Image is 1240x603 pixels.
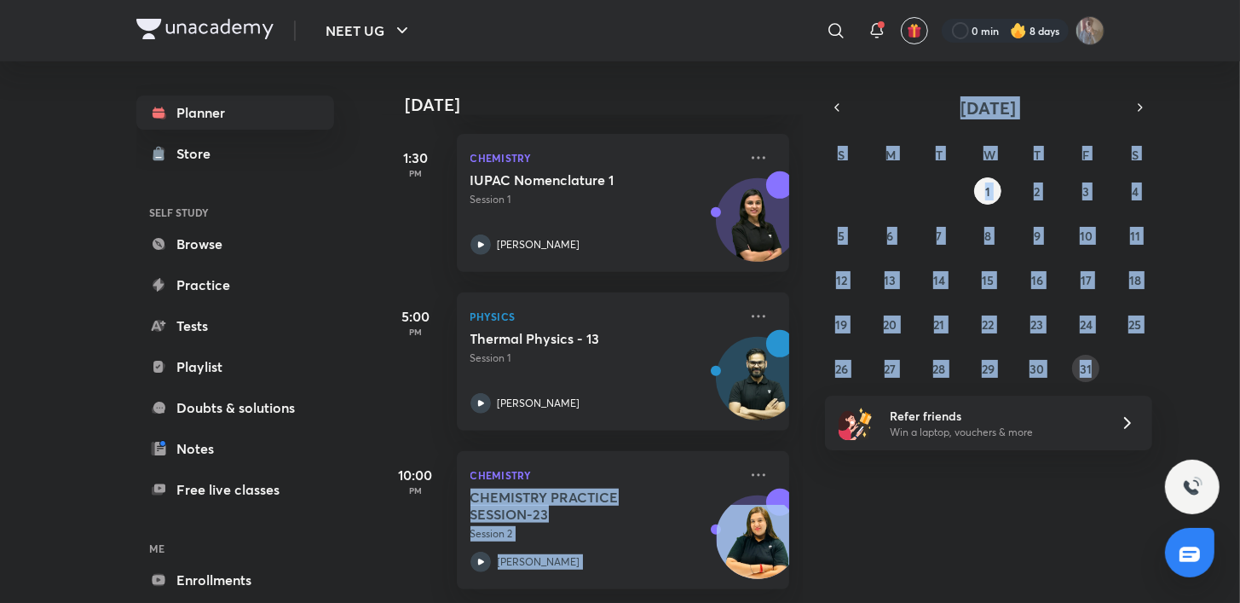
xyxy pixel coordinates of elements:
abbr: October 5, 2025 [838,228,845,244]
h5: 5:00 [382,306,450,327]
img: shubhanshu yadav [1076,16,1104,45]
button: October 21, 2025 [926,310,953,338]
abbr: October 31, 2025 [1080,361,1092,377]
abbr: October 29, 2025 [982,361,995,377]
h6: ME [136,534,334,563]
abbr: October 9, 2025 [1034,228,1041,244]
button: October 30, 2025 [1024,355,1051,382]
button: October 10, 2025 [1072,222,1099,249]
button: October 23, 2025 [1024,310,1051,338]
abbr: October 4, 2025 [1132,183,1139,200]
p: [PERSON_NAME] [498,396,580,411]
span: [DATE] [960,96,1016,119]
abbr: October 11, 2025 [1130,228,1140,244]
abbr: October 20, 2025 [884,316,897,333]
button: avatar [901,17,928,44]
abbr: Monday [886,147,897,163]
h5: 1:30 [382,148,450,168]
abbr: October 16, 2025 [1031,272,1043,288]
button: October 11, 2025 [1122,222,1149,249]
abbr: October 18, 2025 [1129,272,1141,288]
button: October 15, 2025 [974,266,1001,293]
h5: IUPAC Nomenclature 1 [470,171,683,188]
abbr: October 2, 2025 [1034,183,1040,200]
button: October 4, 2025 [1122,177,1149,205]
p: Chemistry [470,148,738,168]
p: Win a laptop, vouchers & more [890,425,1099,440]
p: PM [382,327,450,337]
abbr: October 26, 2025 [835,361,848,377]
abbr: Tuesday [936,147,943,163]
abbr: October 19, 2025 [835,316,847,333]
abbr: October 8, 2025 [984,228,991,244]
button: October 12, 2025 [828,266,855,293]
abbr: October 6, 2025 [887,228,894,244]
abbr: October 12, 2025 [836,272,847,288]
p: [PERSON_NAME] [498,554,580,570]
button: NEET UG [316,14,423,48]
a: Browse [136,227,334,261]
h6: Refer friends [890,407,1099,425]
button: October 14, 2025 [926,266,953,293]
a: Playlist [136,350,334,384]
abbr: October 3, 2025 [1082,183,1089,200]
abbr: Thursday [1034,147,1041,163]
abbr: October 25, 2025 [1128,316,1141,333]
button: October 7, 2025 [926,222,953,249]
img: Avatar [717,188,799,270]
img: referral [839,406,873,440]
button: October 3, 2025 [1072,177,1099,205]
abbr: October 27, 2025 [885,361,897,377]
button: October 31, 2025 [1072,355,1099,382]
abbr: October 30, 2025 [1029,361,1044,377]
button: October 22, 2025 [974,310,1001,338]
button: October 17, 2025 [1072,266,1099,293]
button: October 29, 2025 [974,355,1001,382]
button: October 19, 2025 [828,310,855,338]
button: October 2, 2025 [1024,177,1051,205]
abbr: October 17, 2025 [1081,272,1092,288]
a: Store [136,136,334,171]
abbr: Wednesday [983,147,995,163]
abbr: October 22, 2025 [982,316,994,333]
button: October 28, 2025 [926,355,953,382]
a: Free live classes [136,473,334,507]
img: Company Logo [136,19,274,39]
p: Session 2 [470,526,738,542]
img: Avatar [717,346,799,428]
img: Avatar [717,505,799,587]
button: October 25, 2025 [1122,310,1149,338]
button: October 26, 2025 [828,355,855,382]
img: ttu [1182,477,1203,497]
abbr: October 24, 2025 [1080,316,1093,333]
button: [DATE] [849,96,1128,119]
abbr: October 7, 2025 [937,228,943,244]
a: Practice [136,268,334,302]
button: October 20, 2025 [877,310,904,338]
button: October 27, 2025 [877,355,904,382]
abbr: October 13, 2025 [885,272,897,288]
p: Session 1 [470,351,738,366]
p: [PERSON_NAME] [498,237,580,252]
a: Notes [136,432,334,466]
abbr: October 15, 2025 [982,272,994,288]
h4: [DATE] [406,95,806,115]
a: Doubts & solutions [136,391,334,425]
div: Store [177,143,222,164]
button: October 1, 2025 [974,177,1001,205]
abbr: October 1, 2025 [985,183,990,200]
a: Company Logo [136,19,274,43]
h5: Thermal Physics - 13 [470,330,683,347]
p: PM [382,485,450,496]
img: streak [1010,22,1027,39]
h5: CHEMISTRY PRACTICE SESSION-23 [470,489,683,523]
img: avatar [907,23,922,38]
abbr: October 28, 2025 [933,361,946,377]
h6: SELF STUDY [136,198,334,227]
abbr: Sunday [838,147,845,163]
p: Chemistry [470,465,738,485]
abbr: October 23, 2025 [1030,316,1043,333]
abbr: October 10, 2025 [1080,228,1093,244]
abbr: October 14, 2025 [933,272,945,288]
a: Enrollments [136,563,334,597]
